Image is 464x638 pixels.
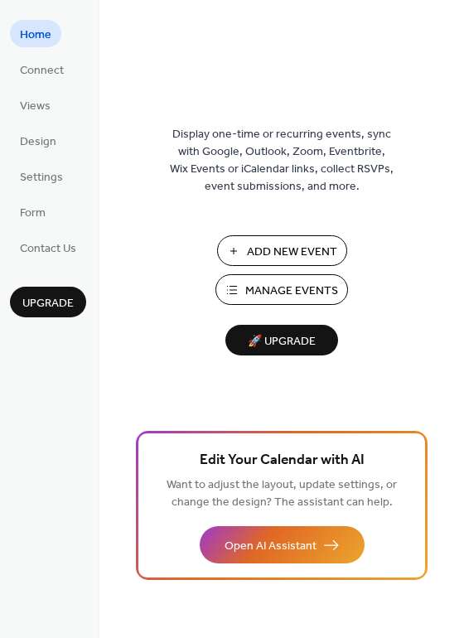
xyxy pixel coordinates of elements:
[225,538,317,555] span: Open AI Assistant
[235,331,328,353] span: 🚀 Upgrade
[10,162,73,190] a: Settings
[10,56,74,83] a: Connect
[10,127,66,154] a: Design
[200,526,365,563] button: Open AI Assistant
[247,244,337,261] span: Add New Event
[22,295,74,312] span: Upgrade
[20,27,51,44] span: Home
[20,62,64,80] span: Connect
[245,283,338,300] span: Manage Events
[10,234,86,261] a: Contact Us
[10,287,86,317] button: Upgrade
[10,20,61,47] a: Home
[217,235,347,266] button: Add New Event
[10,91,60,118] a: Views
[20,240,76,258] span: Contact Us
[215,274,348,305] button: Manage Events
[10,198,56,225] a: Form
[20,98,51,115] span: Views
[167,474,397,514] span: Want to adjust the layout, update settings, or change the design? The assistant can help.
[20,205,46,222] span: Form
[20,133,56,151] span: Design
[170,126,394,196] span: Display one-time or recurring events, sync with Google, Outlook, Zoom, Eventbrite, Wix Events or ...
[20,169,63,186] span: Settings
[200,449,365,472] span: Edit Your Calendar with AI
[225,325,338,355] button: 🚀 Upgrade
